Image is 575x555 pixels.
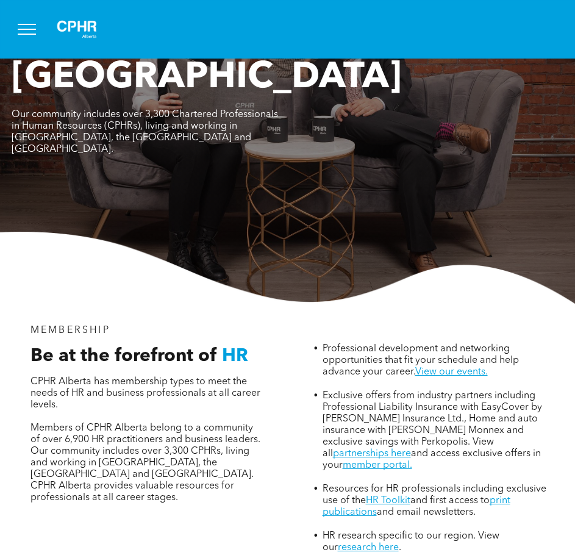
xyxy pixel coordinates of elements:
[377,507,476,517] span: and email newsletters.
[11,13,43,45] button: menu
[12,110,278,154] span: Our community includes over 3,300 Chartered Professionals in Human Resources (CPHRs), living and ...
[30,423,260,503] span: Members of CPHR Alberta belong to a community of over 6,900 HR practitioners and business leaders...
[323,391,542,459] span: Exclusive offers from industry partners including Professional Liability Insurance with EasyCover...
[30,377,260,410] span: CPHR Alberta has membership types to meet the needs of HR and business professionals at all caree...
[323,496,510,517] a: print publications
[323,344,519,377] span: Professional development and networking opportunities that fit your schedule and help advance you...
[333,449,411,459] a: partnerships here
[30,326,110,335] span: MEMBERSHIP
[415,367,488,377] a: View our events.
[323,449,541,470] span: and access exclusive offers in your
[323,531,499,553] span: HR research specific to our region. View our
[46,10,107,49] img: A white background with a few lines on it
[410,496,490,506] span: and first access to
[338,543,399,553] a: research here
[323,484,546,506] span: Resources for HR professionals including exclusive use of the
[343,460,412,470] a: member portal.
[222,347,248,365] span: HR
[30,347,217,365] span: Be at the forefront of
[399,543,401,553] span: .
[366,496,410,506] a: HR Toolkit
